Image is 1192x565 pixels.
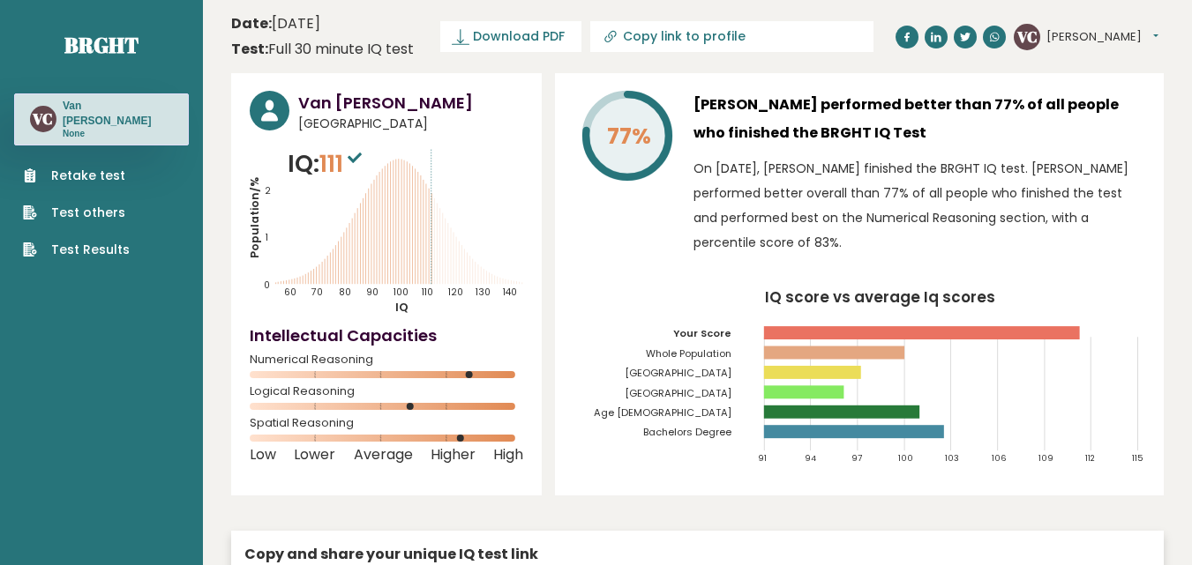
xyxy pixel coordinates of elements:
[1016,26,1038,46] text: VC
[250,323,523,347] h4: Intellectual Capacities
[250,451,276,458] span: Low
[264,279,270,293] tspan: 0
[899,452,914,464] tspan: 100
[396,300,409,315] tspan: IQ
[852,452,863,464] tspan: 97
[354,451,413,458] span: Average
[1046,28,1158,46] button: [PERSON_NAME]
[340,286,352,299] tspan: 80
[64,31,139,59] a: Brght
[473,27,565,46] span: Download PDF
[946,452,960,464] tspan: 103
[366,286,379,299] tspan: 90
[759,452,768,464] tspan: 91
[693,91,1145,147] h3: [PERSON_NAME] performed better than 77% of all people who finished the BRGHT IQ Test
[394,286,409,299] tspan: 100
[319,147,366,180] span: 111
[625,366,731,380] tspan: [GEOGRAPHIC_DATA]
[288,146,366,182] p: IQ:
[1085,452,1095,464] tspan: 112
[32,108,53,129] text: VC
[265,184,271,197] tspan: 2
[23,241,130,259] a: Test Results
[693,156,1145,255] p: On [DATE], [PERSON_NAME] finished the BRGHT IQ test. [PERSON_NAME] performed better overall than ...
[440,21,581,52] a: Download PDF
[607,121,651,152] tspan: 77%
[993,452,1008,464] tspan: 106
[231,39,268,59] b: Test:
[594,405,731,420] tspan: Age [DEMOGRAPHIC_DATA]
[284,286,296,299] tspan: 60
[311,286,324,299] tspan: 70
[231,13,272,33] b: Date:
[476,286,491,299] tspan: 130
[673,326,731,340] tspan: Your Score
[63,128,173,140] p: None
[423,286,434,299] tspan: 110
[493,451,523,458] span: High
[449,286,464,299] tspan: 120
[1039,452,1054,464] tspan: 109
[431,451,476,458] span: Higher
[504,286,518,299] tspan: 140
[231,39,414,60] div: Full 30 minute IQ test
[646,346,731,361] tspan: Whole Population
[23,167,130,185] a: Retake test
[625,386,731,400] tspan: [GEOGRAPHIC_DATA]
[765,286,995,308] tspan: IQ score vs average Iq scores
[231,13,320,34] time: [DATE]
[1132,452,1143,464] tspan: 115
[298,91,523,115] h3: Van [PERSON_NAME]
[23,204,130,222] a: Test others
[806,452,817,464] tspan: 94
[250,356,523,363] span: Numerical Reasoning
[294,451,335,458] span: Lower
[247,177,262,258] tspan: Population/%
[250,388,523,395] span: Logical Reasoning
[250,420,523,427] span: Spatial Reasoning
[63,99,173,128] h3: Van [PERSON_NAME]
[643,425,731,439] tspan: Bachelors Degree
[244,544,1151,565] div: Copy and share your unique IQ test link
[298,115,523,133] span: [GEOGRAPHIC_DATA]
[266,231,268,244] tspan: 1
